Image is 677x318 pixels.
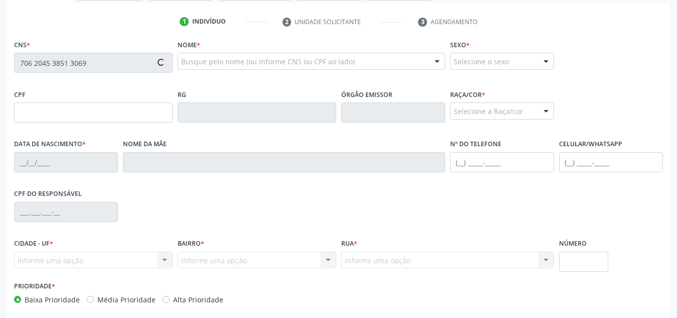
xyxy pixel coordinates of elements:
[559,236,587,252] label: Número
[180,17,189,26] div: 1
[14,87,26,102] label: CPF
[14,37,30,53] label: CNS
[25,294,80,305] label: Baixa Prioridade
[14,236,53,252] label: Cidade - UF
[450,152,554,172] input: (__) _____-_____
[559,152,663,172] input: (__) _____-_____
[173,294,223,305] label: Alta Prioridade
[450,37,470,53] label: Sexo
[123,137,167,152] label: Nome da mãe
[14,186,82,202] label: CPF do responsável
[14,137,86,152] label: Data de nascimento
[178,236,204,252] label: Bairro
[454,106,523,117] span: Selecione a Raça/cor
[341,87,392,102] label: Órgão emissor
[14,202,118,222] input: ___.___.___-__
[341,236,357,252] label: Rua
[97,294,156,305] label: Média Prioridade
[192,17,226,26] div: Indivíduo
[450,87,485,102] label: Raça/cor
[14,152,118,172] input: __/__/____
[454,56,509,67] span: Selecione o sexo
[559,137,622,152] label: Celular/WhatsApp
[450,137,501,152] label: Nº do Telefone
[181,56,355,67] span: Busque pelo nome (ou informe CNS ou CPF ao lado)
[178,87,186,102] label: RG
[178,37,200,53] label: Nome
